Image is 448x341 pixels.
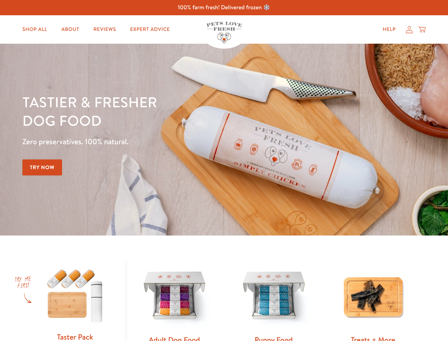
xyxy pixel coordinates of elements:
a: Reviews [88,22,121,37]
a: Shop All [17,22,53,37]
p: Zero preservatives. 100% natural. [22,135,291,148]
a: Expert Advice [125,22,176,37]
h1: Tastier & fresher dog food [22,93,291,130]
img: Pets Love Fresh [206,22,242,43]
a: About [56,22,85,37]
a: Try Now [22,159,62,175]
a: Help [377,22,402,37]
